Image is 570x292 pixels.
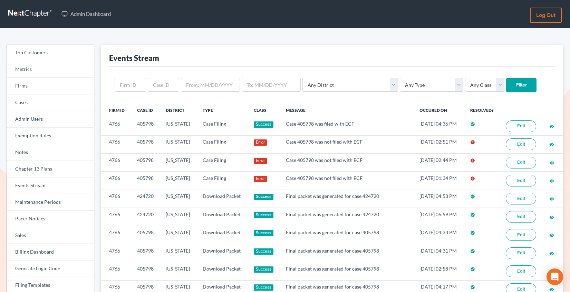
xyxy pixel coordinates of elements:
td: [DATE] 04:33 PM [414,226,465,244]
td: 405798 [132,244,161,262]
td: Case Filing [197,172,248,190]
th: Resolved? [465,103,500,117]
td: Download Packet [197,208,248,226]
td: [US_STATE] [160,190,197,208]
div: Error [254,158,267,164]
td: [US_STATE] [160,117,197,135]
td: Download Packet [197,244,248,262]
td: Case 405798 was filed with ECF [280,117,414,135]
div: Error [254,176,267,182]
td: Download Packet [197,190,248,208]
td: 4766 [101,153,132,171]
td: Case 405798 was not filed with ECF [280,172,414,190]
a: Edit [506,138,536,150]
input: Filter [506,78,537,92]
td: 405798 [132,135,161,153]
th: Case ID [132,103,161,117]
a: Billing Dashboard [7,244,94,261]
div: Success [254,266,274,273]
th: Message [280,103,414,117]
td: 405798 [132,172,161,190]
td: 424720 [132,208,161,226]
td: Case Filing [197,153,248,171]
a: visibility [549,214,554,220]
td: 4766 [101,172,132,190]
td: [DATE] 04:36 PM [414,117,465,135]
a: Edit [506,211,536,223]
a: Exemption Rules [7,128,94,144]
i: error [470,158,475,163]
a: Top Customers [7,45,94,61]
input: Firm ID [115,78,146,92]
a: Edit [506,247,536,259]
th: Firm ID [101,103,132,117]
a: Edit [506,193,536,204]
td: [DATE] 06:59 PM [414,208,465,226]
td: [DATE] 02:58 PM [414,262,465,280]
i: check_circle [470,194,475,199]
a: Edit [506,229,536,241]
input: Case ID [148,78,179,92]
div: Error [254,139,267,146]
i: error [470,140,475,145]
td: 405798 [132,262,161,280]
a: Edit [506,175,536,186]
a: visibility [549,286,554,292]
td: 4766 [101,135,132,153]
td: [US_STATE] [160,208,197,226]
td: Final packet was generated for case 405798 [280,262,414,280]
i: visibility [549,161,554,165]
td: [DATE] 01:34 PM [414,172,465,190]
td: Case 405798 was not filed with ECF [280,153,414,171]
th: District [160,103,197,117]
td: 4766 [101,262,132,280]
td: [US_STATE] [160,262,197,280]
th: Class [248,103,281,117]
td: 4766 [101,208,132,226]
a: visibility [549,123,554,129]
i: visibility [549,142,554,147]
input: From: MM/DD/YYYY [181,78,240,92]
a: visibility [549,141,554,147]
td: Final packet was generated for case 405798 [280,244,414,262]
td: [US_STATE] [160,244,197,262]
a: Edit [506,265,536,277]
td: Final packet was generated for case 424720 [280,190,414,208]
a: Sales [7,227,94,244]
i: check_circle [470,122,475,127]
td: [DATE] 04:58 PM [414,190,465,208]
div: Success [254,121,274,128]
td: 4766 [101,190,132,208]
a: visibility [549,177,554,183]
td: Case Filing [197,135,248,153]
th: Type [197,103,248,117]
i: visibility [549,215,554,220]
a: Notes [7,144,94,161]
td: Final packet was generated for case 405798 [280,226,414,244]
td: Download Packet [197,262,248,280]
a: Maintenance Periods [7,194,94,211]
i: visibility [549,197,554,201]
div: Open Intercom Messenger [547,268,563,285]
td: [DATE] 04:31 PM [414,244,465,262]
div: Success [254,284,274,291]
td: [DATE] 02:51 PM [414,135,465,153]
i: visibility [549,287,554,292]
a: Cases [7,94,94,111]
td: [US_STATE] [160,172,197,190]
a: Edit [506,120,536,132]
i: error [470,176,475,181]
td: 405798 [132,226,161,244]
td: [DATE] 02:44 PM [414,153,465,171]
div: Success [254,230,274,236]
i: check_circle [470,212,475,217]
a: Log out [530,8,562,23]
td: 405798 [132,153,161,171]
td: [US_STATE] [160,226,197,244]
td: Download Packet [197,226,248,244]
a: Events Stream [7,177,94,194]
a: visibility [549,250,554,256]
div: Success [254,212,274,218]
td: [US_STATE] [160,153,197,171]
div: Success [254,248,274,255]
